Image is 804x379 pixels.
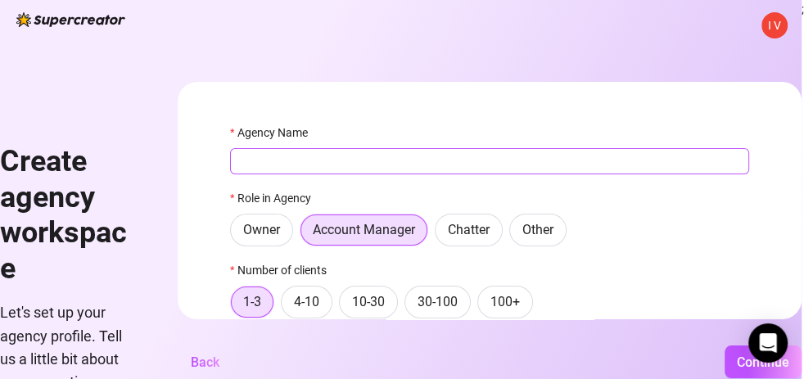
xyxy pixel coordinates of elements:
[178,345,233,378] button: Back
[230,148,749,174] input: Agency Name
[243,222,280,237] span: Owner
[725,345,802,378] button: Continue
[748,323,788,363] div: Open Intercom Messenger
[418,294,458,309] span: 30-100
[352,294,385,309] span: 10-30
[448,222,490,237] span: Chatter
[230,261,337,279] label: Number of clients
[737,354,789,370] span: Continue
[230,189,322,207] label: Role in Agency
[313,222,415,237] span: Account Manager
[230,124,318,142] label: Agency Name
[490,294,520,309] span: 100+
[522,222,553,237] span: Other
[243,294,261,309] span: 1-3
[294,294,319,309] span: 4-10
[768,16,781,34] span: I V
[16,12,125,27] img: logo
[191,354,219,370] span: Back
